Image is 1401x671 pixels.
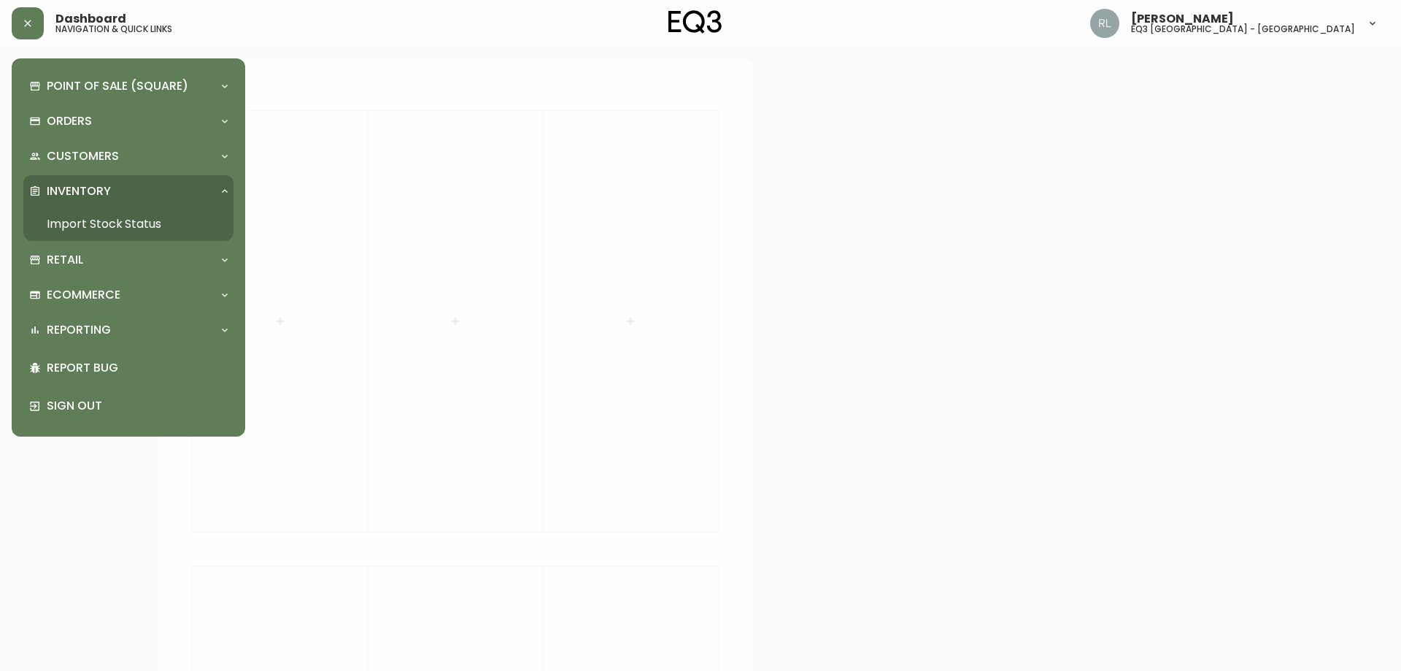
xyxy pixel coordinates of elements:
p: Customers [47,148,119,164]
div: Retail [23,244,233,276]
img: 91cc3602ba8cb70ae1ccf1ad2913f397 [1090,9,1119,38]
h5: eq3 [GEOGRAPHIC_DATA] - [GEOGRAPHIC_DATA] [1131,25,1355,34]
p: Orders [47,113,92,129]
img: logo [668,10,722,34]
p: Point of Sale (Square) [47,78,188,94]
h5: navigation & quick links [55,25,172,34]
p: Sign Out [47,398,228,414]
span: [PERSON_NAME] [1131,13,1234,25]
div: Orders [23,105,233,137]
div: Customers [23,140,233,172]
p: Ecommerce [47,287,120,303]
span: Dashboard [55,13,126,25]
div: Reporting [23,314,233,346]
p: Retail [47,252,83,268]
div: Inventory [23,175,233,207]
div: Point of Sale (Square) [23,70,233,102]
a: Import Stock Status [23,207,233,241]
div: Report Bug [23,349,233,387]
p: Report Bug [47,360,228,376]
div: Sign Out [23,387,233,425]
div: Ecommerce [23,279,233,311]
p: Reporting [47,322,111,338]
p: Inventory [47,183,111,199]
